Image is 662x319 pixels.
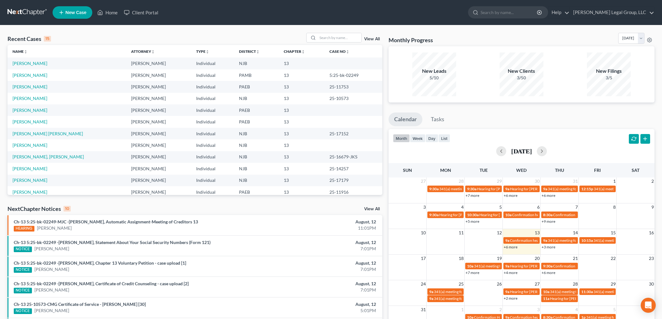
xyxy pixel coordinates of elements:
[126,186,191,198] td: [PERSON_NAME]
[641,298,656,313] div: Open Intercom Messenger
[648,229,654,237] span: 16
[14,267,32,273] div: NOTICE
[542,245,555,249] a: +3 more
[126,93,191,104] td: [PERSON_NAME]
[412,67,456,75] div: New Leads
[126,81,191,92] td: [PERSON_NAME]
[651,203,654,211] span: 9
[284,49,305,54] a: Chapterunfold_more
[126,151,191,163] td: [PERSON_NAME]
[234,104,279,116] td: PAEB
[393,134,410,142] button: month
[259,260,376,266] div: August, 12
[420,280,426,288] span: 24
[206,50,209,54] i: unfold_more
[256,50,260,54] i: unfold_more
[439,187,500,191] span: 341(a) meeting for [PERSON_NAME]
[458,177,464,185] span: 28
[13,154,84,159] a: [PERSON_NAME], [PERSON_NAME]
[131,49,155,54] a: Attorneyunfold_more
[613,177,616,185] span: 1
[191,186,234,198] td: Individual
[420,255,426,262] span: 17
[651,177,654,185] span: 2
[279,57,324,69] td: 13
[37,225,72,231] a: [PERSON_NAME]
[438,134,450,142] button: list
[593,289,654,294] span: 341(a) meeting for [PERSON_NAME]
[439,212,488,217] span: Hearing for [PERSON_NAME]
[14,226,34,232] div: HEARING
[550,296,599,301] span: Hearing for [PERSON_NAME]
[13,189,47,195] a: [PERSON_NAME]
[581,238,593,243] span: 10:15a
[553,264,625,268] span: Confirmation Hearing for [PERSON_NAME]
[505,238,509,243] span: 9a
[126,128,191,139] td: [PERSON_NAME]
[234,151,279,163] td: NJB
[126,69,191,81] td: [PERSON_NAME]
[403,167,412,173] span: Sun
[496,177,502,185] span: 29
[259,246,376,252] div: 7:01PM
[499,203,502,211] span: 5
[429,187,439,191] span: 9:30a
[543,296,549,301] span: 11a
[126,104,191,116] td: [PERSON_NAME]
[14,308,32,314] div: NOTICE
[126,139,191,151] td: [PERSON_NAME]
[572,255,578,262] span: 21
[126,116,191,127] td: [PERSON_NAME]
[234,186,279,198] td: PAEB
[364,207,380,211] a: View All
[499,306,502,313] span: 2
[279,151,324,163] td: 13
[543,187,547,191] span: 9a
[512,212,583,217] span: Confirmation hearing for [PERSON_NAME]
[389,112,422,126] a: Calendar
[191,69,234,81] td: Individual
[420,306,426,313] span: 31
[594,187,654,191] span: 341(a) meeting for [PERSON_NAME]
[537,203,540,211] span: 6
[191,139,234,151] td: Individual
[259,287,376,293] div: 7:01PM
[511,148,532,154] h2: [DATE]
[516,167,527,173] span: Wed
[279,81,324,92] td: 13
[613,306,616,313] span: 5
[542,219,555,224] a: +9 more
[467,264,473,268] span: 10a
[191,57,234,69] td: Individual
[434,289,494,294] span: 341(a) meeting for [PERSON_NAME]
[458,280,464,288] span: 25
[259,225,376,231] div: 11:01PM
[477,187,526,191] span: Hearing for [PERSON_NAME]
[466,219,479,224] a: +5 more
[279,69,324,81] td: 13
[553,212,624,217] span: Confirmation hearing for [PERSON_NAME]
[543,238,547,243] span: 9a
[505,264,509,268] span: 9a
[555,167,564,173] span: Thu
[191,93,234,104] td: Individual
[496,255,502,262] span: 19
[467,187,476,191] span: 9:30a
[425,134,438,142] button: day
[34,307,69,314] a: [PERSON_NAME]
[510,289,559,294] span: Hearing for [PERSON_NAME]
[412,75,456,81] div: 5/10
[648,280,654,288] span: 30
[572,177,578,185] span: 31
[234,57,279,69] td: NJB
[13,166,47,171] a: [PERSON_NAME]
[389,36,433,44] h3: Monthly Progress
[534,229,540,237] span: 13
[14,302,146,307] a: Ch-13 25-10573-CMG Certificate of Service - [PERSON_NAME] [30]
[632,167,639,173] span: Sat
[234,128,279,139] td: NJB
[581,187,593,191] span: 12:15p
[542,193,555,198] a: +6 more
[542,270,555,275] a: +6 more
[234,163,279,174] td: NJB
